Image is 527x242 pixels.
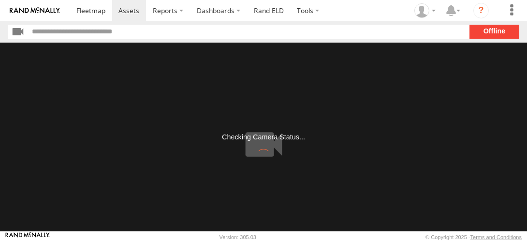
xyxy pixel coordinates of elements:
img: rand-logo.svg [10,7,60,14]
i: ? [473,3,489,18]
a: Visit our Website [5,232,50,242]
div: Version: 305.03 [220,234,256,240]
div: © Copyright 2025 - [425,234,522,240]
a: Terms and Conditions [470,234,522,240]
div: John Olaniyan [411,3,439,18]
